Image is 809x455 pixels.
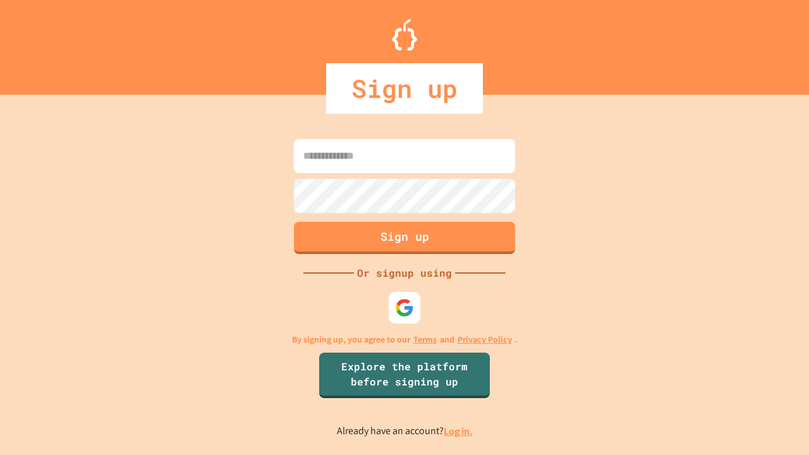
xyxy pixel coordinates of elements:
[294,222,515,254] button: Sign up
[458,333,512,346] a: Privacy Policy
[326,63,483,114] div: Sign up
[337,423,473,439] p: Already have an account?
[704,349,796,403] iframe: chat widget
[395,298,414,317] img: google-icon.svg
[354,265,455,281] div: Or signup using
[756,404,796,442] iframe: chat widget
[319,353,490,398] a: Explore the platform before signing up
[413,333,437,346] a: Terms
[292,333,518,346] p: By signing up, you agree to our and .
[392,19,417,51] img: Logo.svg
[444,425,473,438] a: Log in.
